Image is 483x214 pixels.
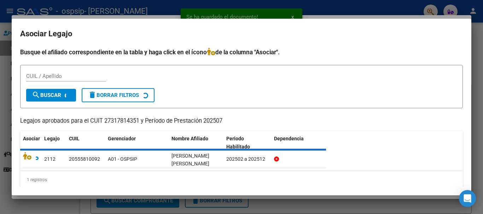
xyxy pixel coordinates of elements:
[108,136,136,141] span: Gerenciador
[82,88,155,102] button: Borrar Filtros
[105,131,169,154] datatable-header-cell: Gerenciador
[26,89,76,102] button: Buscar
[23,136,40,141] span: Asociar
[171,136,208,141] span: Nombre Afiliado
[459,190,476,207] div: Open Intercom Messenger
[20,131,41,154] datatable-header-cell: Asociar
[44,156,56,162] span: 2112
[108,156,137,162] span: A01 - OSPSIP
[20,117,463,126] p: Legajos aprobados para el CUIT 27317814351 y Período de Prestación 202507
[223,131,271,154] datatable-header-cell: Periodo Habilitado
[69,136,80,141] span: CUIL
[169,131,223,154] datatable-header-cell: Nombre Afiliado
[88,91,97,99] mat-icon: delete
[226,155,268,163] div: 202502 a 202512
[20,48,463,57] h4: Busque el afiliado correspondiente en la tabla y haga click en el ícono de la columna "Asociar".
[32,91,40,99] mat-icon: search
[66,131,105,154] datatable-header-cell: CUIL
[32,92,61,98] span: Buscar
[88,92,139,98] span: Borrar Filtros
[171,153,209,167] span: IBERRA MAXIMO JONATHAN
[226,136,250,149] span: Periodo Habilitado
[271,131,326,154] datatable-header-cell: Dependencia
[41,131,66,154] datatable-header-cell: Legajo
[69,155,100,163] div: 20555810092
[20,27,463,41] h2: Asociar Legajo
[44,136,60,141] span: Legajo
[20,171,463,189] div: 1 registros
[274,136,304,141] span: Dependencia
